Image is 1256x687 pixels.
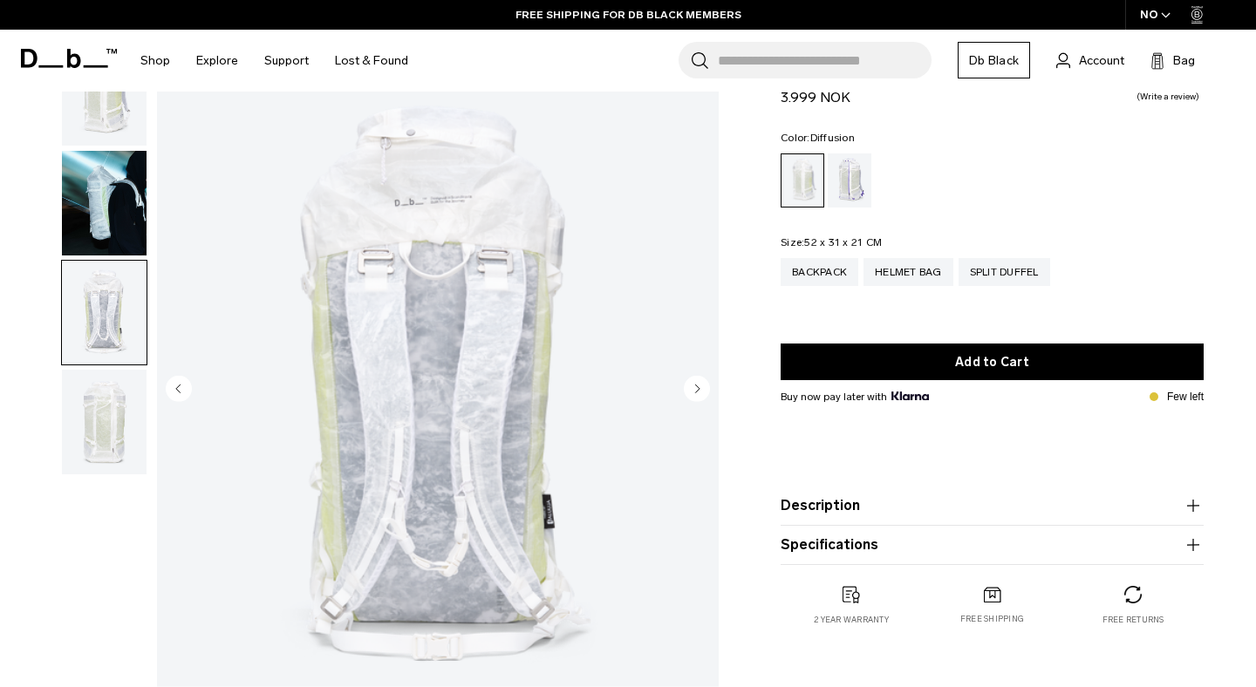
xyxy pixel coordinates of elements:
[781,343,1204,380] button: Add to Cart
[960,613,1024,625] p: Free shipping
[781,237,882,248] legend: Size:
[959,258,1050,286] a: Split Duffel
[62,41,147,146] img: Weigh Lighter Backpack 25L Diffusion
[828,153,871,207] a: Aurora
[61,369,147,475] button: Weigh Lighter Backpack 25L Diffusion
[891,391,929,400] img: {"height" => 20, "alt" => "Klarna"}
[61,260,147,366] button: Weigh Lighter Backpack 25L Diffusion
[684,376,710,405] button: Next slide
[61,40,147,146] button: Weigh Lighter Backpack 25L Diffusion
[781,89,850,105] span: 3.999 NOK
[814,614,889,626] p: 2 year warranty
[1102,614,1164,626] p: Free returns
[781,534,1204,555] button: Specifications
[264,30,309,92] a: Support
[810,132,855,144] span: Diffusion
[1056,50,1124,71] a: Account
[1079,51,1124,70] span: Account
[781,258,858,286] a: Backpack
[1167,389,1204,405] p: Few left
[781,389,929,405] span: Buy now pay later with
[196,30,238,92] a: Explore
[1137,92,1199,101] a: Write a review
[62,261,147,365] img: Weigh Lighter Backpack 25L Diffusion
[515,7,741,23] a: FREE SHIPPING FOR DB BLACK MEMBERS
[781,495,1204,516] button: Description
[781,133,855,143] legend: Color:
[62,151,147,255] img: Weigh Lighter Backpack 25L Diffusion
[127,30,421,92] nav: Main Navigation
[140,30,170,92] a: Shop
[61,150,147,256] button: Weigh Lighter Backpack 25L Diffusion
[1150,50,1195,71] button: Bag
[166,376,192,405] button: Previous slide
[804,236,882,248] span: 52 x 31 x 21 CM
[1173,51,1195,70] span: Bag
[62,370,147,474] img: Weigh Lighter Backpack 25L Diffusion
[781,153,824,207] a: Diffusion
[958,42,1030,78] a: Db Black
[335,30,408,92] a: Lost & Found
[863,258,953,286] a: Helmet Bag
